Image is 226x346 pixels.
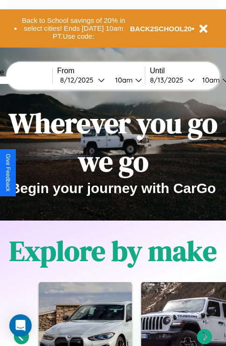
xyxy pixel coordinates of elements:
[57,75,108,85] button: 8/12/2025
[60,76,98,84] div: 8 / 12 / 2025
[5,154,11,192] div: Give Feedback
[108,75,145,85] button: 10am
[130,25,192,33] b: BACK2SCHOOL20
[150,76,188,84] div: 8 / 13 / 2025
[17,14,130,43] button: Back to School savings of 20% in select cities! Ends [DATE] 10am PT.Use code:
[9,232,217,270] h1: Explore by make
[110,76,135,84] div: 10am
[198,76,222,84] div: 10am
[9,314,32,337] div: Open Intercom Messenger
[57,67,145,75] label: From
